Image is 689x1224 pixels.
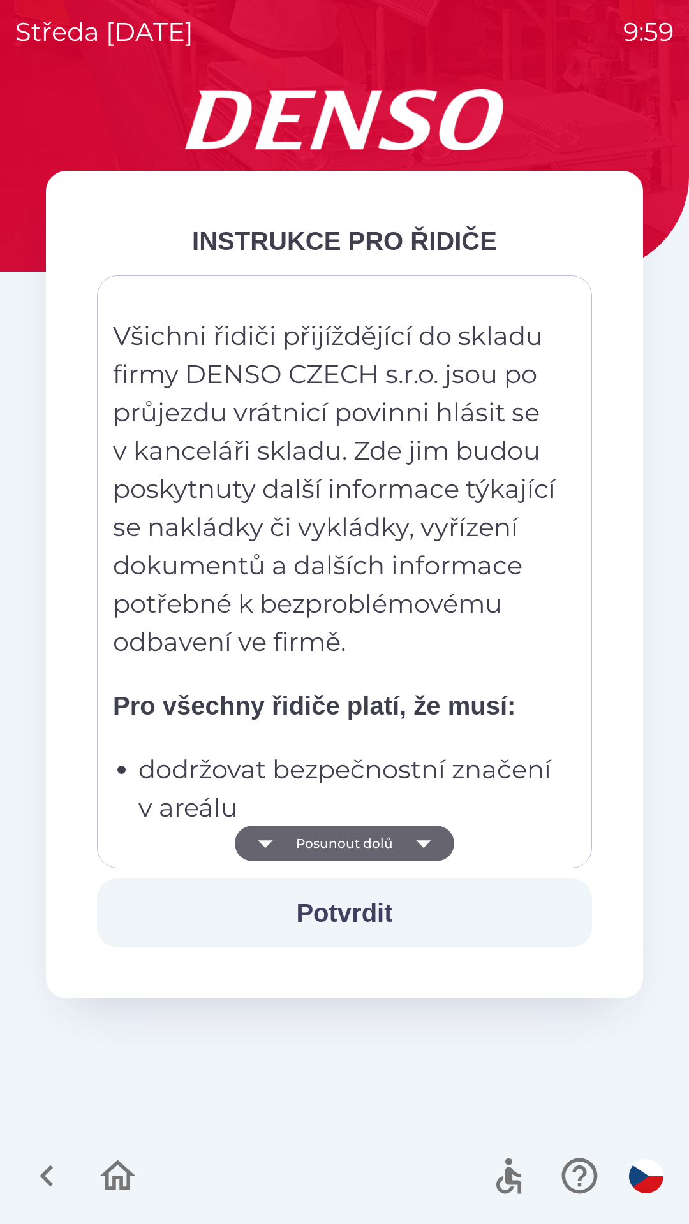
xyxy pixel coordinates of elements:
button: Posunout dolů [235,826,454,861]
p: dodržovat bezpečnostní značení v areálu [138,750,558,827]
button: Potvrdit [97,878,592,947]
img: Logo [46,89,643,150]
p: 9:59 [623,13,674,51]
p: středa [DATE] [15,13,193,51]
div: INSTRUKCE PRO ŘIDIČE [97,222,592,260]
p: Všichni řidiči přijíždějící do skladu firmy DENSO CZECH s.r.o. jsou po průjezdu vrátnicí povinni ... [113,317,558,661]
strong: Pro všechny řidiče platí, že musí: [113,692,515,720]
img: cs flag [629,1159,663,1193]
